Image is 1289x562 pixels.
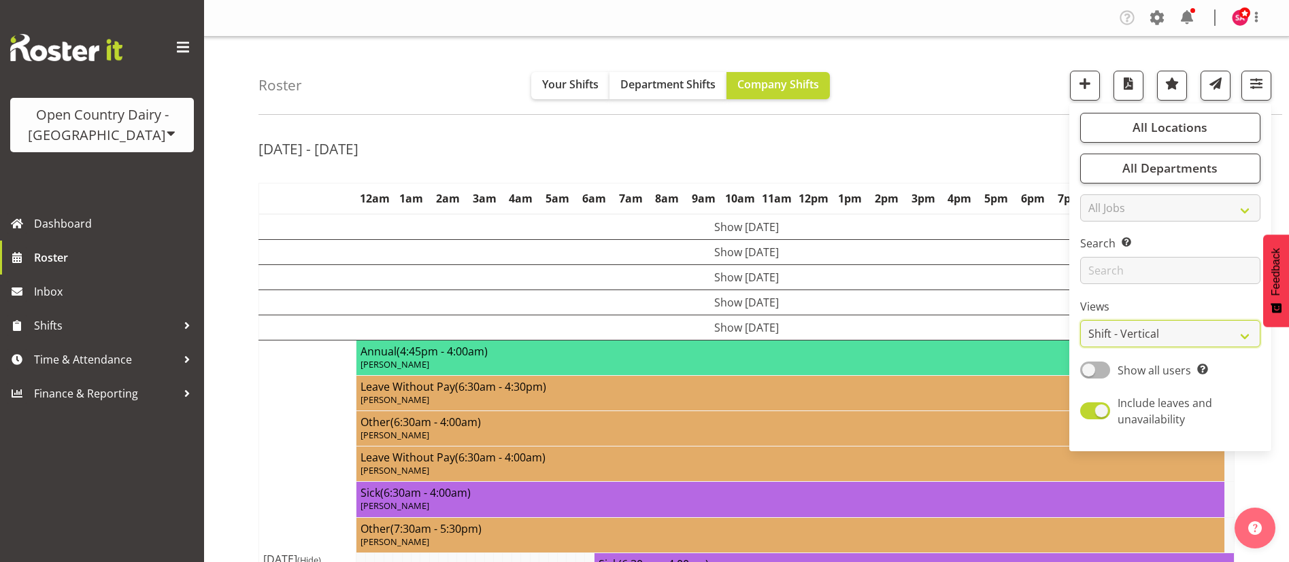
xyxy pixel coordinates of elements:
[503,183,539,214] th: 4am
[380,485,471,500] span: (6:30am - 4:00am)
[361,415,1220,429] h4: Other
[531,72,609,99] button: Your Shifts
[905,183,941,214] th: 3pm
[1241,71,1271,101] button: Filter Shifts
[24,105,180,145] div: Open Country Dairy - [GEOGRAPHIC_DATA]
[361,380,1220,393] h4: Leave Without Pay
[1014,183,1051,214] th: 6pm
[34,247,197,268] span: Roster
[259,239,1235,264] td: Show [DATE]
[1080,257,1260,284] input: Search
[1080,235,1260,251] label: Search
[455,379,546,394] span: (6:30am - 4:30pm)
[832,183,869,214] th: 1pm
[258,140,358,158] h2: [DATE] - [DATE]
[34,213,197,234] span: Dashboard
[868,183,905,214] th: 2pm
[466,183,503,214] th: 3am
[620,77,716,92] span: Department Shifts
[361,464,429,476] span: [PERSON_NAME]
[575,183,612,214] th: 6am
[1133,119,1207,135] span: All Locations
[390,415,481,429] span: (6:30am - 4:00am)
[361,522,1220,535] h4: Other
[1122,160,1218,176] span: All Departments
[361,535,429,548] span: [PERSON_NAME]
[455,450,546,465] span: (6:30am - 4:00am)
[1080,298,1260,315] label: Views
[429,183,466,214] th: 2am
[726,72,830,99] button: Company Shifts
[259,289,1235,315] td: Show [DATE]
[34,281,197,302] span: Inbox
[361,358,429,370] span: [PERSON_NAME]
[1051,183,1088,214] th: 7pm
[356,183,393,214] th: 12am
[737,77,819,92] span: Company Shifts
[1118,363,1191,378] span: Show all users
[1248,521,1262,535] img: help-xxl-2.png
[361,451,1220,464] h4: Leave Without Pay
[361,486,1220,499] h4: Sick
[1114,71,1143,101] button: Download a PDF of the roster according to the set date range.
[259,315,1235,340] td: Show [DATE]
[361,393,429,406] span: [PERSON_NAME]
[795,183,832,214] th: 12pm
[539,183,576,214] th: 5am
[1201,71,1231,101] button: Send a list of all shifts for the selected filtered period to all rostered employees.
[978,183,1015,214] th: 5pm
[1080,113,1260,143] button: All Locations
[361,429,429,441] span: [PERSON_NAME]
[34,383,177,404] span: Finance & Reporting
[542,77,599,92] span: Your Shifts
[1157,71,1187,101] button: Highlight an important date within the roster.
[361,499,429,512] span: [PERSON_NAME]
[1080,154,1260,183] button: All Departments
[686,183,722,214] th: 9am
[941,183,978,214] th: 4pm
[1263,234,1289,327] button: Feedback - Show survey
[34,349,177,370] span: Time & Attendance
[722,183,758,214] th: 10am
[609,72,726,99] button: Department Shifts
[1118,396,1212,427] span: Include leaves and unavailability
[259,264,1235,289] td: Show [DATE]
[758,183,795,214] th: 11am
[1232,10,1248,26] img: stacey-allen7479.jpg
[10,34,122,61] img: Rosterit website logo
[397,344,488,359] span: (4:45pm - 4:00am)
[612,183,649,214] th: 7am
[393,183,430,214] th: 1am
[34,315,177,336] span: Shifts
[1070,71,1100,101] button: Add a new shift
[1270,248,1282,296] span: Feedback
[259,214,1235,240] td: Show [DATE]
[649,183,686,214] th: 8am
[361,345,1220,358] h4: Annual
[258,77,302,93] h4: Roster
[390,521,482,536] span: (7:30am - 5:30pm)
